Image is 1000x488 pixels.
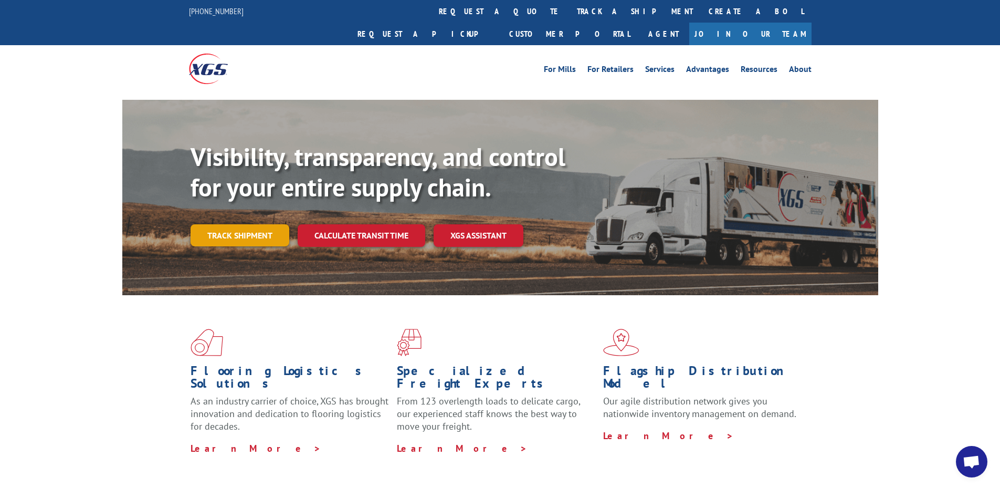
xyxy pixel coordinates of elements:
b: Visibility, transparency, and control for your entire supply chain. [191,140,565,203]
p: From 123 overlength loads to delicate cargo, our experienced staff knows the best way to move you... [397,395,595,442]
img: xgs-icon-total-supply-chain-intelligence-red [191,329,223,356]
h1: Flooring Logistics Solutions [191,365,389,395]
a: XGS ASSISTANT [434,224,523,247]
img: xgs-icon-focused-on-flooring-red [397,329,422,356]
h1: Specialized Freight Experts [397,365,595,395]
a: Learn More > [603,430,734,442]
a: For Retailers [587,65,634,77]
img: xgs-icon-flagship-distribution-model-red [603,329,639,356]
a: Track shipment [191,224,289,246]
a: Agent [638,23,689,45]
a: Calculate transit time [298,224,425,247]
a: Request a pickup [350,23,501,45]
a: Learn More > [397,442,528,454]
a: About [789,65,812,77]
span: As an industry carrier of choice, XGS has brought innovation and dedication to flooring logistics... [191,395,388,432]
a: Advantages [686,65,729,77]
a: [PHONE_NUMBER] [189,6,244,16]
span: Our agile distribution network gives you nationwide inventory management on demand. [603,395,796,420]
a: Resources [741,65,777,77]
a: For Mills [544,65,576,77]
div: Open chat [956,446,987,477]
a: Services [645,65,675,77]
h1: Flagship Distribution Model [603,365,802,395]
a: Learn More > [191,442,321,454]
a: Join Our Team [689,23,812,45]
a: Customer Portal [501,23,638,45]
